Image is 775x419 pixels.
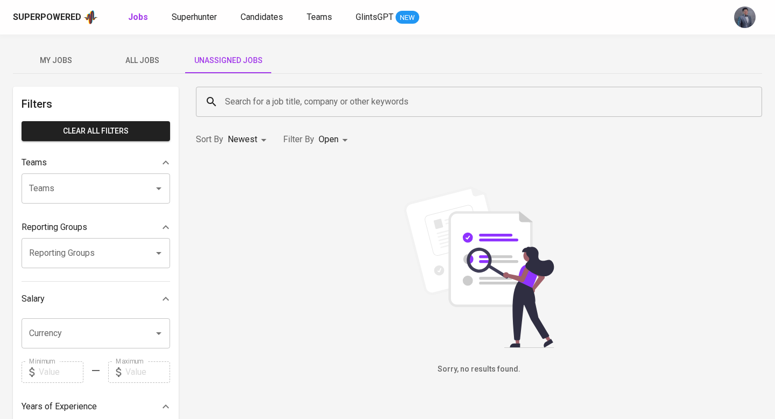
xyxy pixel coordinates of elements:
p: Years of Experience [22,400,97,413]
span: NEW [396,12,419,23]
div: Reporting Groups [22,217,170,238]
div: Superpowered [13,11,81,24]
div: Salary [22,288,170,310]
p: Reporting Groups [22,221,87,234]
span: All Jobs [105,54,179,67]
div: Years of Experience [22,396,170,417]
span: Superhunter [172,12,217,22]
h6: Sorry, no results found. [196,364,762,375]
input: Value [39,361,83,383]
a: Jobs [128,11,150,24]
p: Teams [22,156,47,169]
input: Value [125,361,170,383]
img: file_searching.svg [398,186,560,348]
span: Clear All filters [30,124,161,138]
button: Open [151,326,166,341]
p: Filter By [283,133,314,146]
p: Sort By [196,133,223,146]
a: Superhunter [172,11,219,24]
span: Teams [307,12,332,22]
button: Clear All filters [22,121,170,141]
span: My Jobs [19,54,93,67]
div: Newest [228,130,270,150]
p: Newest [228,133,257,146]
button: Open [151,246,166,261]
a: Teams [307,11,334,24]
a: Candidates [241,11,285,24]
div: Teams [22,152,170,173]
button: Open [151,181,166,196]
span: GlintsGPT [356,12,393,22]
a: Superpoweredapp logo [13,9,98,25]
img: app logo [83,9,98,25]
a: GlintsGPT NEW [356,11,419,24]
b: Jobs [128,12,148,22]
h6: Filters [22,95,170,113]
div: Open [319,130,351,150]
span: Candidates [241,12,283,22]
img: jhon@glints.com [734,6,756,28]
p: Salary [22,292,45,305]
span: Unassigned Jobs [192,54,265,67]
span: Open [319,134,339,144]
